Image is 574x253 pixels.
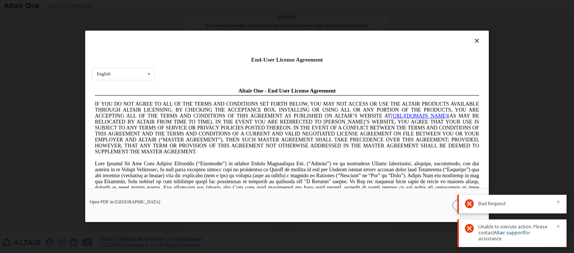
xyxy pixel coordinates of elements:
[92,56,482,63] div: End-User License Agreement
[478,201,506,207] span: Bad Request
[97,72,111,76] div: English
[3,16,387,70] span: IF YOU DO NOT AGREE TO ALL OF THE TERMS AND CONDITIONS SET FORTH BELOW, YOU MAY NOT ACCESS OR USE...
[90,200,160,204] a: Open PDF in [GEOGRAPHIC_DATA]
[146,3,244,9] span: Altair One - End User License Agreement
[3,76,387,129] span: Lore Ipsumd Sit Ame Cons Adipisc Elitseddo (“Eiusmodte”) in utlabor Etdolo Magnaaliqua Eni. (“Adm...
[299,28,356,34] a: [URL][DOMAIN_NAME]
[453,200,483,211] button: I Accept
[494,229,524,236] a: Altair support
[478,224,552,242] span: Unable to execute action. Please contact for assistance.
